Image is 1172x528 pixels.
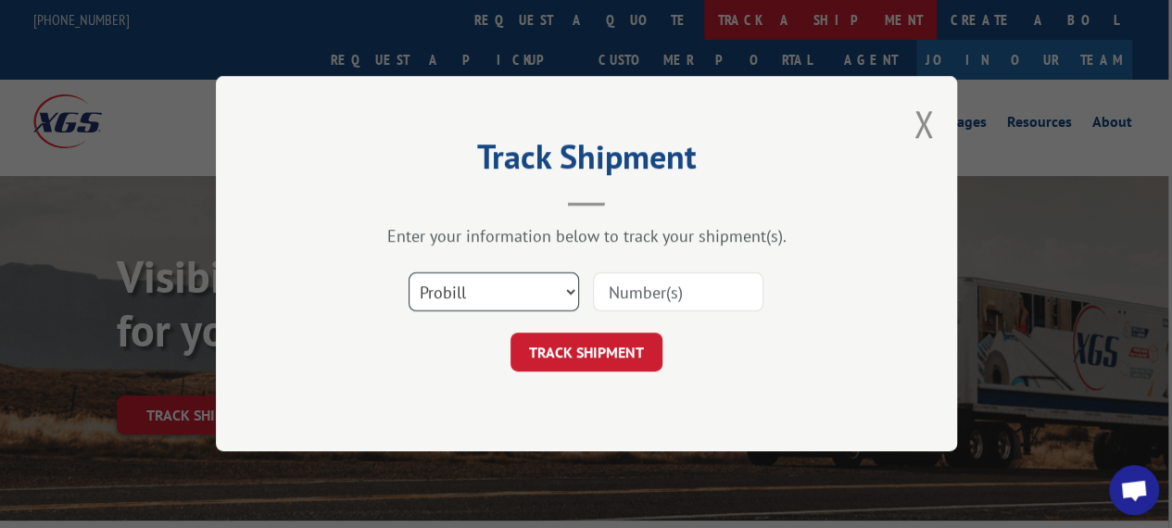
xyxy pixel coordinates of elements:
button: TRACK SHIPMENT [510,333,662,372]
h2: Track Shipment [309,144,864,179]
input: Number(s) [593,273,763,312]
div: Enter your information below to track your shipment(s). [309,226,864,247]
button: Close modal [914,99,934,148]
div: Open chat [1109,465,1159,515]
